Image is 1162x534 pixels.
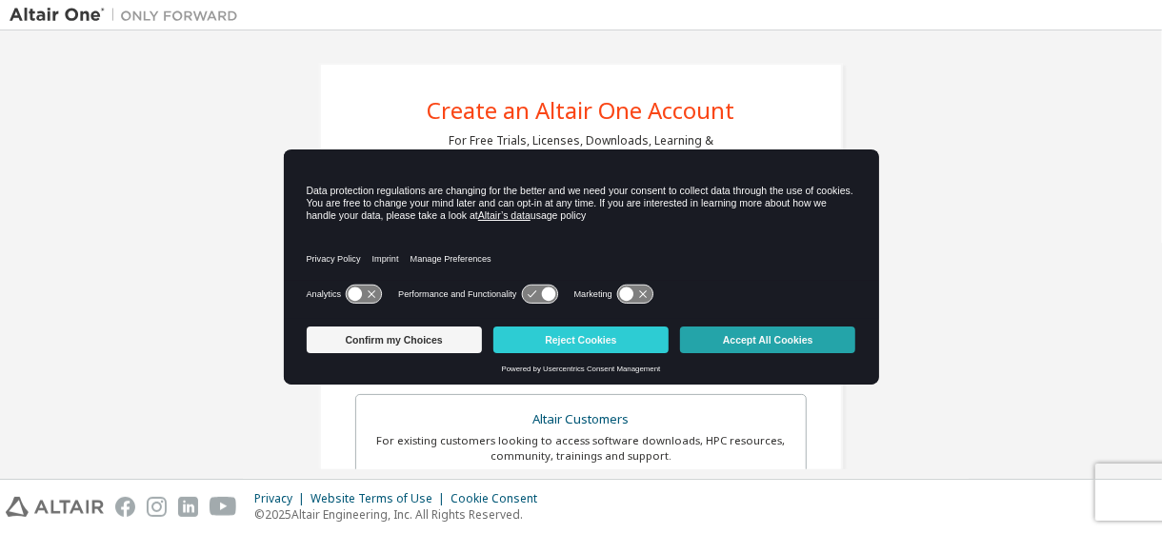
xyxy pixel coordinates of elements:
[451,491,549,506] div: Cookie Consent
[311,491,451,506] div: Website Terms of Use
[6,497,104,517] img: altair_logo.svg
[115,497,135,517] img: facebook.svg
[147,497,167,517] img: instagram.svg
[178,497,198,517] img: linkedin.svg
[210,497,237,517] img: youtube.svg
[449,133,713,164] div: For Free Trials, Licenses, Downloads, Learning & Documentation and so much more.
[254,506,549,523] p: © 2025 Altair Engineering, Inc. All Rights Reserved.
[368,433,794,464] div: For existing customers looking to access software downloads, HPC resources, community, trainings ...
[368,406,794,433] div: Altair Customers
[10,6,248,25] img: Altair One
[254,491,311,506] div: Privacy
[428,99,735,122] div: Create an Altair One Account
